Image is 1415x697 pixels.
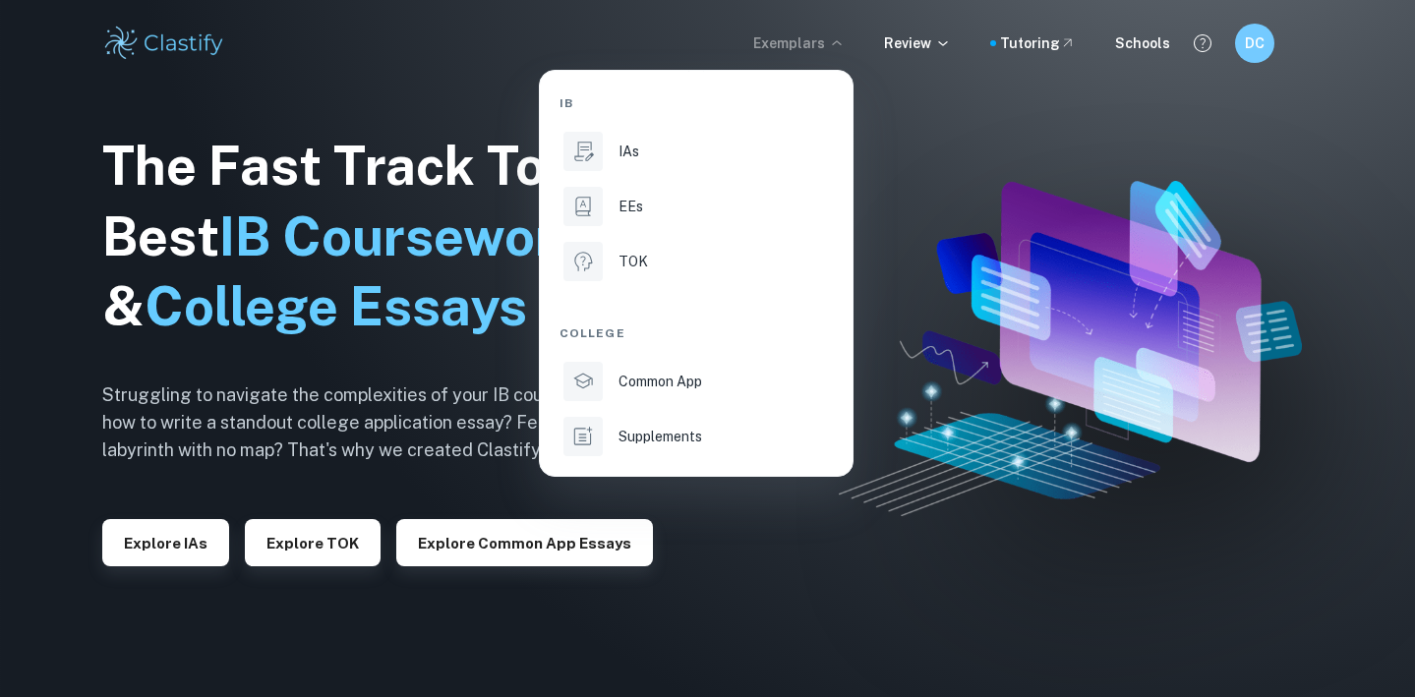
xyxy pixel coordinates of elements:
a: IAs [560,128,833,175]
p: EEs [619,196,643,217]
a: TOK [560,238,833,285]
a: Common App [560,358,833,405]
p: Common App [619,371,702,392]
p: Supplements [619,426,702,447]
span: College [560,324,625,342]
p: TOK [619,251,648,272]
p: IAs [619,141,639,162]
a: EEs [560,183,833,230]
a: Supplements [560,413,833,460]
span: IB [560,94,573,112]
